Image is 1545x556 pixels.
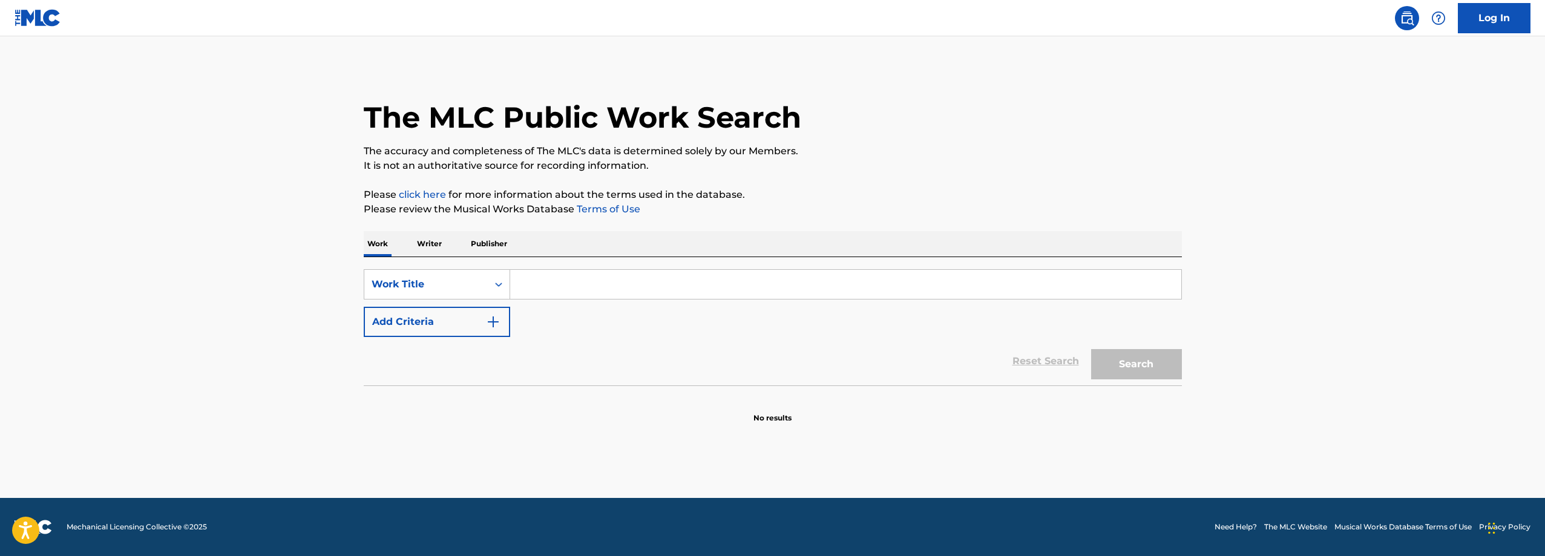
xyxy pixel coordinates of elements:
p: Writer [413,231,445,257]
img: 9d2ae6d4665cec9f34b9.svg [486,315,500,329]
p: No results [753,398,792,424]
a: Need Help? [1215,522,1257,532]
a: The MLC Website [1264,522,1327,532]
div: Drag [1488,510,1495,546]
h1: The MLC Public Work Search [364,99,801,136]
p: Please for more information about the terms used in the database. [364,188,1182,202]
form: Search Form [364,269,1182,385]
a: Log In [1458,3,1530,33]
a: Privacy Policy [1479,522,1530,532]
a: Public Search [1395,6,1419,30]
div: Work Title [372,277,481,292]
p: Work [364,231,392,257]
div: Help [1426,6,1451,30]
p: It is not an authoritative source for recording information. [364,159,1182,173]
p: Publisher [467,231,511,257]
a: Musical Works Database Terms of Use [1334,522,1472,532]
a: Terms of Use [574,203,640,215]
img: logo [15,520,52,534]
a: click here [399,189,446,200]
img: search [1400,11,1414,25]
span: Mechanical Licensing Collective © 2025 [67,522,207,532]
img: MLC Logo [15,9,61,27]
p: Please review the Musical Works Database [364,202,1182,217]
iframe: Chat Widget [1484,498,1545,556]
button: Add Criteria [364,307,510,337]
p: The accuracy and completeness of The MLC's data is determined solely by our Members. [364,144,1182,159]
img: help [1431,11,1446,25]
